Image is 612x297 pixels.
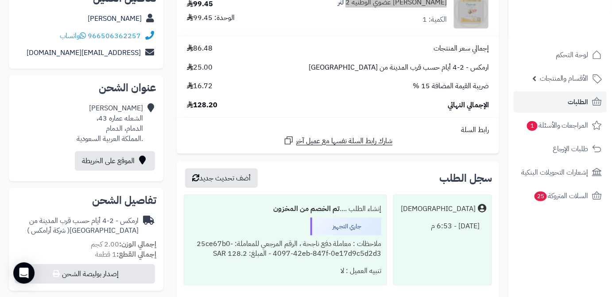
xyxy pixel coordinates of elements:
[185,168,258,188] button: أضف تحديث جديد
[27,47,141,58] a: [EMAIL_ADDRESS][DOMAIN_NAME]
[91,239,156,250] small: 2.00 كجم
[77,103,143,144] div: [PERSON_NAME] الشعله عماره 43، الدمام، الدمام .المملكة العربية السعودية
[296,136,393,146] span: شارك رابط السلة نفسها مع عميل آخر
[187,63,213,73] span: 25.00
[534,190,589,202] span: السلات المتروكة
[514,115,607,136] a: المراجعات والأسئلة1
[568,96,589,108] span: الطلبات
[15,264,155,284] button: إصدار بوليصة الشحن
[521,166,589,179] span: إشعارات التحويلات البنكية
[190,262,381,280] div: تنبيه العميل : لا
[514,44,607,66] a: لوحة التحكم
[119,239,156,250] strong: إجمالي الوزن:
[16,195,156,206] h2: تفاصيل الشحن
[16,216,139,236] div: ارمكس - 2-4 أيام حسب قرب المدينة من [GEOGRAPHIC_DATA]
[540,72,589,85] span: الأقسام والمنتجات
[13,262,35,284] div: Open Intercom Messenger
[187,43,213,54] span: 86.48
[283,135,393,146] a: شارك رابط السلة نفسها مع عميل آخر
[95,249,156,260] small: 1 قطعة
[514,162,607,183] a: إشعارات التحويلات البنكية
[60,31,86,41] a: واتساب
[190,200,381,218] div: إنشاء الطلب ....
[448,100,489,110] span: الإجمالي النهائي
[556,49,589,61] span: لوحة التحكم
[399,218,486,235] div: [DATE] - 6:53 م
[535,191,547,201] span: 25
[116,249,156,260] strong: إجمالي القطع:
[16,82,156,93] h2: عنوان الشحن
[309,63,489,73] span: ارمكس - 2-4 أيام حسب قرب المدينة من [GEOGRAPHIC_DATA]
[310,218,381,235] div: جاري التجهيز
[190,235,381,263] div: ملاحظات : معاملة دفع ناجحة ، الرقم المرجعي للمعاملة: 25ce67b0-4097-42eb-847f-0e17d9c5d2d3 - المبل...
[514,91,607,113] a: الطلبات
[187,81,213,91] span: 16.72
[27,225,70,236] span: ( شركة أرامكس )
[552,24,604,43] img: logo-2.png
[434,43,489,54] span: إجمالي سعر المنتجات
[180,125,496,135] div: رابط السلة
[88,13,142,24] a: [PERSON_NAME]
[88,31,141,41] a: 966506362257
[527,121,538,131] span: 1
[401,204,476,214] div: [DEMOGRAPHIC_DATA]
[187,13,235,23] div: الوحدة: 99.45
[439,173,492,184] h3: سجل الطلب
[75,151,155,171] a: الموقع على الخريطة
[413,81,489,91] span: ضريبة القيمة المضافة 15 %
[514,185,607,207] a: السلات المتروكة25
[422,15,447,25] div: الكمية: 1
[187,100,217,110] span: 128.20
[514,138,607,160] a: طلبات الإرجاع
[553,143,589,155] span: طلبات الإرجاع
[526,119,589,132] span: المراجعات والأسئلة
[273,203,340,214] b: تم الخصم من المخزون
